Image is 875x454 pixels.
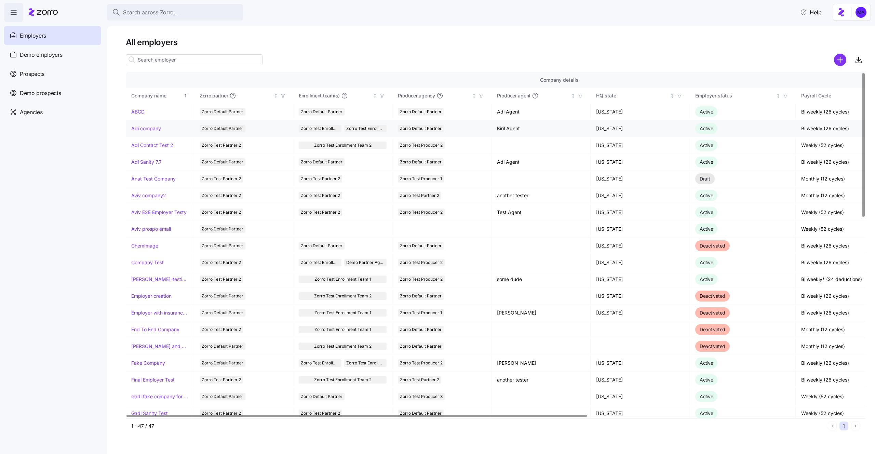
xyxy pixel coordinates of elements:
td: [US_STATE] [591,171,690,187]
span: Employers [20,31,46,40]
td: [US_STATE] [591,104,690,120]
span: Zorro Default Partner [400,292,442,300]
span: Active [700,360,713,366]
td: [PERSON_NAME] [492,305,591,321]
span: Demo employers [20,51,63,59]
span: Zorro Default Partner [202,343,243,350]
span: Zorro Default Partner [301,158,342,166]
a: Adi Sanity 7.7 [131,159,162,165]
span: Zorro Test Partner 2 [301,209,340,216]
a: Gadi Sanity Test [131,410,168,417]
th: Producer agentNot sorted [492,88,591,104]
a: Employers [4,26,101,45]
span: Active [700,159,713,165]
div: Payroll Cycle [801,92,874,99]
button: Help [795,5,827,19]
span: Draft [700,176,710,182]
span: Zorro Default Partner [400,108,442,116]
td: another tester [492,372,591,388]
button: 1 [839,422,848,430]
td: [US_STATE] [591,154,690,171]
span: Deactivated [700,326,725,332]
span: Zorro Test Enrollment Team 2 [301,259,339,266]
th: Enrollment team(s)Not sorted [293,88,392,104]
span: Deactivated [700,243,725,249]
span: Zorro Default Partner [202,242,243,250]
span: Active [700,226,713,232]
span: Zorro Test Enrollment Team 1 [314,326,371,333]
span: Zorro Test Enrollment Team 2 [301,125,339,132]
div: HQ state [596,92,669,99]
a: Adi company [131,125,161,132]
a: Employer with insurance problems [131,309,188,316]
span: Deactivated [700,343,725,349]
span: Producer agent [497,92,530,99]
span: Zorro Test Partner 2 [202,142,241,149]
span: Zorro Test Enrollment Team 1 [314,309,371,317]
th: Employer statusNot sorted [690,88,796,104]
span: Active [700,192,713,198]
div: Not sorted [472,93,476,98]
td: some dude [492,271,591,288]
span: Zorro Default Partner [400,158,442,166]
td: [US_STATE] [591,120,690,137]
span: Zorro partner [200,92,228,99]
td: [US_STATE] [591,221,690,238]
td: Adi Agent [492,104,591,120]
a: Agencies [4,103,101,122]
th: Producer agencyNot sorted [392,88,492,104]
div: Not sorted [373,93,377,98]
span: Zorro Default Partner [400,326,442,333]
td: [US_STATE] [591,288,690,305]
input: Search employer [126,54,262,65]
span: Zorro Test Producer 2 [400,276,443,283]
span: Zorro Test Producer 1 [400,175,442,183]
span: Zorro Test Partner 2 [400,376,439,384]
td: [US_STATE] [591,254,690,271]
th: Company nameSorted ascending [126,88,194,104]
h1: All employers [126,37,865,48]
td: [US_STATE] [591,187,690,204]
span: Zorro Test Partner 2 [202,175,241,183]
span: Active [700,410,713,416]
span: Zorro Test Enrollment Team 1 [346,125,385,132]
span: Zorro Test Partner 2 [301,192,340,199]
span: Enrollment team(s) [299,92,340,99]
span: Deactivated [700,293,725,299]
span: Zorro Test Producer 2 [400,359,443,367]
span: Zorro Test Partner 2 [202,326,241,333]
a: Gadi fake company for test [131,393,188,400]
button: Previous page [828,422,837,430]
span: Zorro Test Producer 1 [400,309,442,317]
td: [US_STATE] [591,271,690,288]
a: Aviv E2E Employer Testy [131,209,187,216]
span: Zorro Test Partner 2 [301,175,340,183]
button: Next page [851,422,860,430]
span: Zorro Default Partner [202,158,243,166]
div: Employer status [695,92,775,99]
td: Kiril Agent [492,120,591,137]
span: Agencies [20,108,42,117]
span: Zorro Default Partner [202,292,243,300]
span: Zorro Default Partner [202,125,243,132]
div: Not sorted [670,93,675,98]
div: Not sorted [273,93,278,98]
a: Fake Company [131,360,165,366]
span: Zorro Test Partner 2 [202,259,241,266]
div: Not sorted [571,93,576,98]
a: Employer creation [131,293,172,299]
span: Zorro Default Partner [301,108,342,116]
span: Help [800,8,822,16]
div: Company name [131,92,182,99]
a: Aviv prospo email [131,226,171,232]
a: Demo prospects [4,83,101,103]
span: Prospects [20,70,44,78]
span: Zorro Test Enrollment Team 2 [314,343,372,350]
span: Zorro Default Partner [400,242,442,250]
span: Zorro Test Enrollment Team 2 [301,359,339,367]
span: Zorro Test Partner 2 [400,192,439,199]
a: Aviv company2 [131,192,166,199]
span: Zorro Default Partner [202,309,243,317]
span: Zorro Test Enrollment Team 1 [346,359,385,367]
td: [US_STATE] [591,137,690,154]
